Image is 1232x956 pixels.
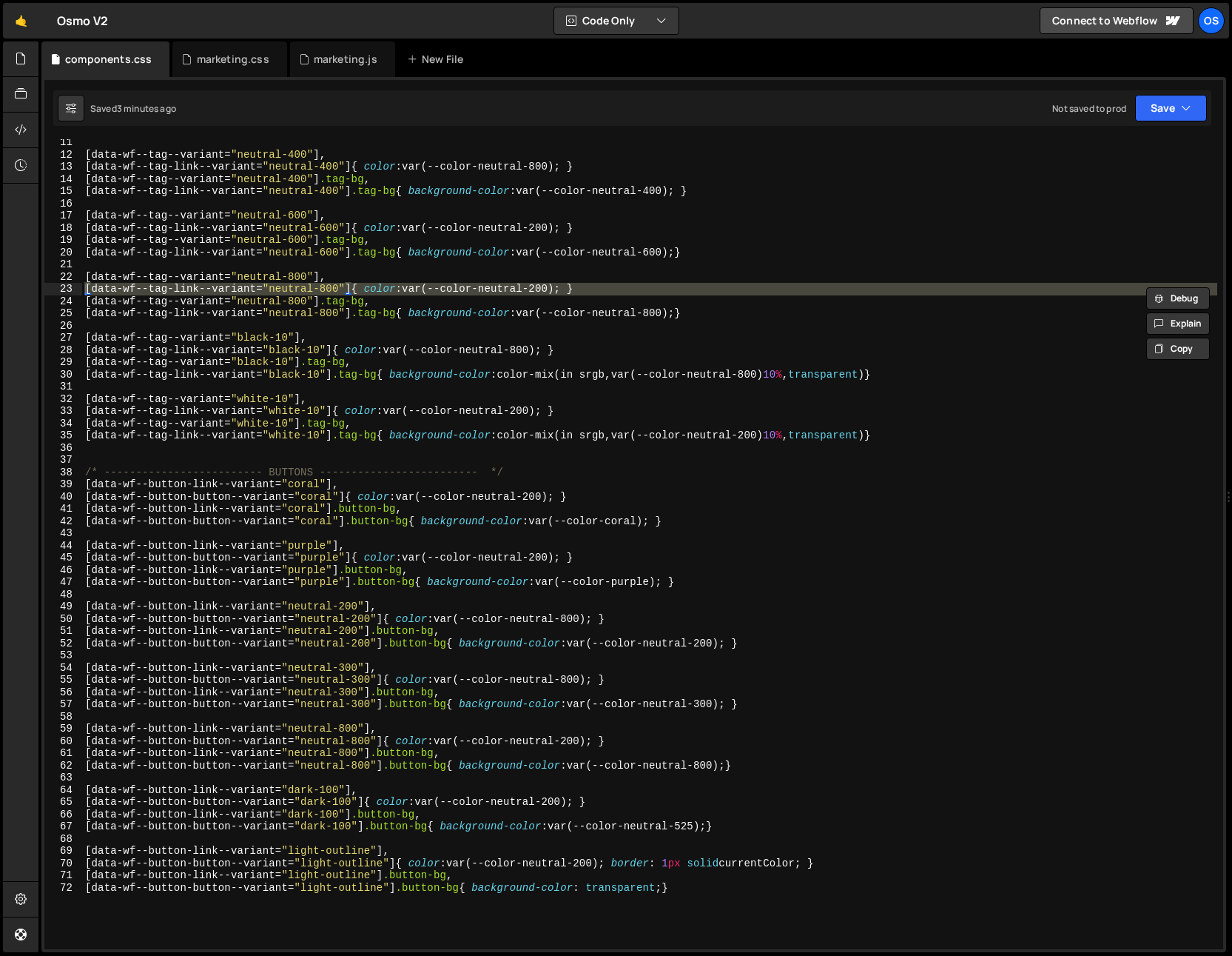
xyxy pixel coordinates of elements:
[44,796,82,809] div: 65
[44,503,82,515] div: 41
[44,686,82,699] div: 56
[44,674,82,686] div: 55
[1146,338,1210,360] button: Copy
[44,809,82,821] div: 66
[44,454,82,467] div: 37
[44,858,82,870] div: 70
[44,552,82,564] div: 45
[44,576,82,589] div: 47
[1040,7,1194,34] a: Connect to Webflow
[407,52,469,67] div: New File
[44,418,82,430] div: 34
[44,527,82,540] div: 43
[1146,287,1210,310] button: Debug
[44,747,82,760] div: 61
[44,344,82,357] div: 28
[44,247,82,259] div: 20
[44,638,82,650] div: 52
[44,222,82,235] div: 18
[44,478,82,491] div: 39
[44,369,82,381] div: 30
[44,307,82,320] div: 25
[44,698,82,711] div: 57
[65,52,152,67] div: components.css
[44,173,82,186] div: 14
[44,491,82,504] div: 40
[44,845,82,858] div: 69
[44,613,82,626] div: 50
[1146,312,1210,335] button: Explain
[44,772,82,784] div: 63
[44,589,82,601] div: 48
[90,102,176,115] div: Saved
[44,784,82,797] div: 64
[1135,95,1207,121] button: Save
[1198,7,1225,34] a: Os
[44,136,82,149] div: 11
[44,332,82,344] div: 27
[3,3,39,39] a: 🤙
[44,258,82,271] div: 21
[44,381,82,393] div: 31
[44,649,82,662] div: 53
[44,833,82,846] div: 68
[44,356,82,369] div: 29
[44,625,82,638] div: 51
[44,735,82,748] div: 60
[44,760,82,772] div: 62
[44,210,82,222] div: 17
[1052,102,1126,115] div: Not saved to prod
[44,601,82,613] div: 49
[44,723,82,735] div: 59
[44,271,82,284] div: 22
[44,161,82,173] div: 13
[44,564,82,577] div: 46
[117,102,176,115] div: 3 minutes ago
[44,869,82,882] div: 71
[44,882,82,895] div: 72
[44,662,82,675] div: 54
[44,405,82,418] div: 33
[44,185,82,198] div: 15
[44,820,82,833] div: 67
[197,52,269,67] div: marketing.css
[44,393,82,406] div: 32
[44,467,82,479] div: 38
[57,12,108,30] div: Osmo V2
[44,711,82,723] div: 58
[554,7,679,34] button: Code Only
[44,149,82,161] div: 12
[44,442,82,455] div: 36
[44,234,82,247] div: 19
[314,52,377,67] div: marketing.js
[44,429,82,442] div: 35
[44,295,82,308] div: 24
[44,540,82,552] div: 44
[44,198,82,210] div: 16
[44,515,82,528] div: 42
[44,283,82,295] div: 23
[44,320,82,332] div: 26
